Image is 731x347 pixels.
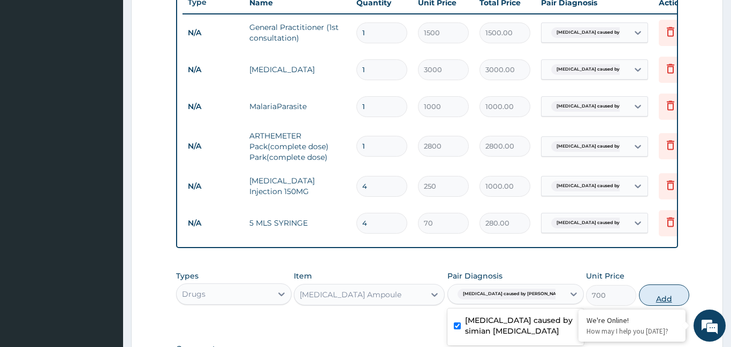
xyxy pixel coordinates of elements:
[182,136,244,156] td: N/A
[182,23,244,43] td: N/A
[244,125,351,168] td: ARTHEMETER Pack(complete dose) Park(complete dose)
[182,289,205,299] div: Drugs
[244,170,351,202] td: [MEDICAL_DATA] Injection 150MG
[244,212,351,234] td: 5 MLS SYRINGE
[176,272,199,281] label: Types
[244,96,351,117] td: MalariaParasite
[587,315,677,325] div: We're Online!
[182,60,244,80] td: N/A
[20,53,43,80] img: d_794563401_company_1708531726252_794563401
[182,213,244,233] td: N/A
[300,289,401,300] div: [MEDICAL_DATA] Ampoule
[447,271,502,281] label: Pair Diagnosis
[5,233,204,270] textarea: Type your message and hit 'Enter'
[244,17,351,49] td: General Practitioner (1st consultation)
[551,181,667,191] span: [MEDICAL_DATA] caused by [PERSON_NAME]...
[182,176,244,196] td: N/A
[587,327,677,336] p: How may I help you today?
[639,284,689,306] button: Add
[176,5,201,31] div: Minimize live chat window
[62,105,148,213] span: We're online!
[586,271,625,281] label: Unit Price
[551,218,667,228] span: [MEDICAL_DATA] caused by [PERSON_NAME]...
[182,97,244,117] td: N/A
[465,315,577,336] label: [MEDICAL_DATA] caused by simian [MEDICAL_DATA]
[458,289,573,299] span: [MEDICAL_DATA] caused by [PERSON_NAME]...
[294,271,312,281] label: Item
[244,59,351,80] td: [MEDICAL_DATA]
[56,60,180,74] div: Chat with us now
[551,141,667,152] span: [MEDICAL_DATA] caused by [PERSON_NAME]...
[551,101,667,112] span: [MEDICAL_DATA] caused by [PERSON_NAME]...
[551,27,667,38] span: [MEDICAL_DATA] caused by [PERSON_NAME]...
[551,64,667,75] span: [MEDICAL_DATA] caused by [PERSON_NAME]...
